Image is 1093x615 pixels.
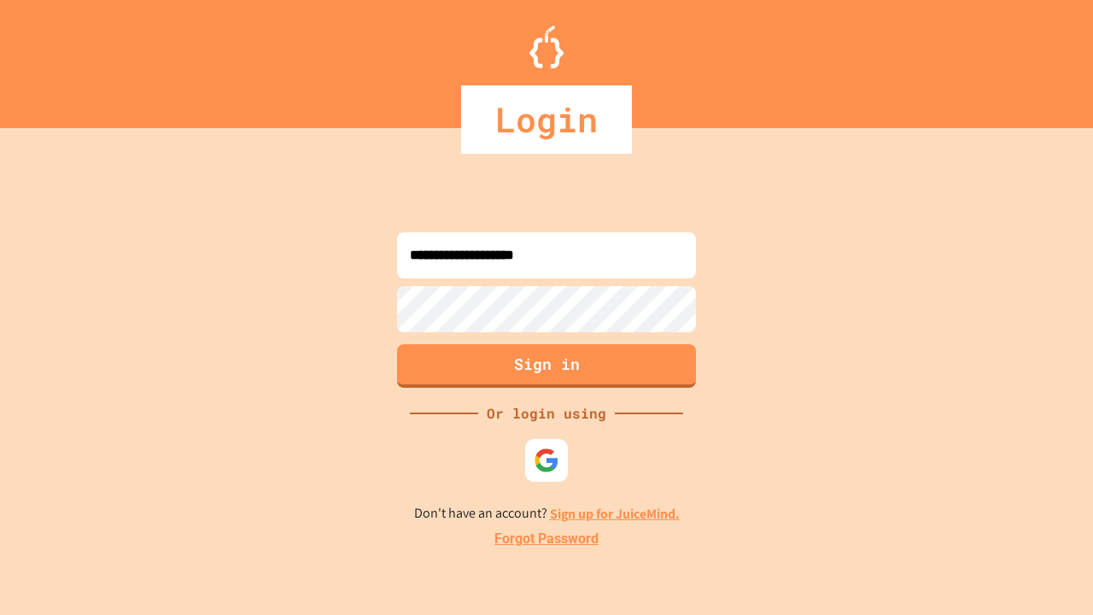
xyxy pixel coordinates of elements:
div: Or login using [478,403,615,424]
img: google-icon.svg [534,448,559,473]
iframe: chat widget [1021,547,1076,598]
p: Don't have an account? [414,503,680,524]
img: Logo.svg [529,26,564,68]
div: Login [461,85,632,154]
a: Forgot Password [494,529,599,549]
button: Sign in [397,344,696,388]
a: Sign up for JuiceMind. [550,505,680,523]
